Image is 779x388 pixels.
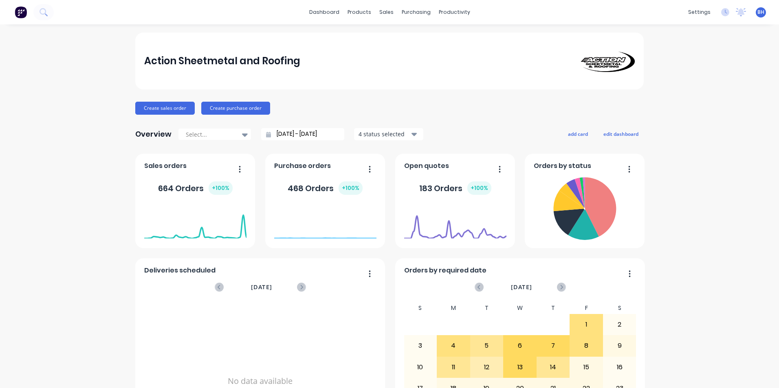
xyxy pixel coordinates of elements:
[251,283,272,292] span: [DATE]
[135,102,195,115] button: Create sales order
[570,336,603,356] div: 8
[135,126,172,142] div: Overview
[305,6,343,18] a: dashboard
[467,181,491,195] div: + 100 %
[534,161,591,171] span: Orders by status
[274,161,331,171] span: Purchase orders
[437,336,470,356] div: 4
[578,50,635,72] img: Action Sheetmetal and Roofing
[359,130,410,138] div: 4 status selected
[404,357,437,377] div: 10
[437,357,470,377] div: 11
[354,128,423,140] button: 4 status selected
[471,336,503,356] div: 5
[471,357,503,377] div: 12
[563,129,593,139] button: add card
[398,6,435,18] div: purchasing
[603,357,636,377] div: 16
[537,302,570,314] div: T
[570,314,603,335] div: 1
[598,129,644,139] button: edit dashboard
[757,9,764,16] span: BH
[144,266,216,275] span: Deliveries scheduled
[504,336,536,356] div: 6
[684,6,715,18] div: settings
[288,181,363,195] div: 468 Orders
[437,302,470,314] div: M
[503,302,537,314] div: W
[570,357,603,377] div: 15
[470,302,504,314] div: T
[603,302,636,314] div: S
[201,102,270,115] button: Create purchase order
[537,357,570,377] div: 14
[504,357,536,377] div: 13
[343,6,375,18] div: products
[144,161,187,171] span: Sales orders
[419,181,491,195] div: 183 Orders
[15,6,27,18] img: Factory
[570,302,603,314] div: F
[144,53,300,69] div: Action Sheetmetal and Roofing
[404,336,437,356] div: 3
[435,6,474,18] div: productivity
[158,181,233,195] div: 664 Orders
[511,283,532,292] span: [DATE]
[404,161,449,171] span: Open quotes
[375,6,398,18] div: sales
[339,181,363,195] div: + 100 %
[603,314,636,335] div: 2
[603,336,636,356] div: 9
[404,302,437,314] div: S
[537,336,570,356] div: 7
[209,181,233,195] div: + 100 %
